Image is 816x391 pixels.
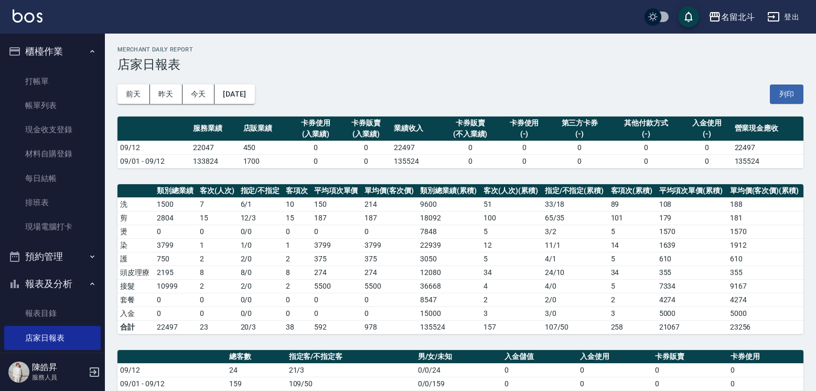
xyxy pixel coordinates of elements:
th: 客次(人次) [197,184,238,198]
button: 櫃檯作業 [4,38,101,65]
td: 8 [197,266,238,279]
td: 133824 [190,154,241,168]
td: 入金 [117,307,154,320]
td: 34 [481,266,542,279]
td: 36668 [417,279,481,293]
a: 材料自購登錄 [4,142,101,166]
td: 15 [197,211,238,225]
td: 0 [197,307,238,320]
h3: 店家日報表 [117,57,803,72]
th: 平均項次單價 [312,184,362,198]
td: 2 / 0 [542,293,608,307]
button: 預約管理 [4,243,101,270]
a: 店家日報表 [4,326,101,350]
h2: Merchant Daily Report [117,46,803,53]
td: 1639 [657,238,727,252]
td: 0 [362,225,417,238]
td: 0 [577,363,653,377]
button: 昨天 [150,84,182,104]
div: 其他付款方式 [613,118,679,129]
td: 0 [362,307,417,320]
div: 卡券使用 [293,118,338,129]
button: 名留北斗 [704,6,759,28]
td: 1 [283,238,311,252]
button: 登出 [763,7,803,27]
th: 業績收入 [391,117,442,141]
a: 現場電腦打卡 [4,215,101,239]
td: 2 [283,252,311,266]
th: 服務業績 [190,117,241,141]
td: 0 [341,154,391,168]
td: 1570 [657,225,727,238]
th: 入金使用 [577,350,653,364]
td: 頭皮理療 [117,266,154,279]
td: 5500 [312,279,362,293]
td: 187 [312,211,362,225]
th: 類別總業績(累積) [417,184,481,198]
th: 男/女/未知 [415,350,502,364]
td: 7848 [417,225,481,238]
td: 978 [362,320,417,334]
td: 9600 [417,197,481,211]
p: 服務人員 [32,373,85,382]
td: 5 [608,252,657,266]
td: 274 [312,266,362,279]
th: 指定/不指定 [238,184,284,198]
img: Logo [13,9,42,23]
td: 4274 [657,293,727,307]
td: 5 [481,225,542,238]
td: 8547 [417,293,481,307]
td: 2 [197,279,238,293]
td: 1 [197,238,238,252]
button: [DATE] [214,84,254,104]
td: 135524 [417,320,481,334]
td: 3 / 0 [542,307,608,320]
td: 51 [481,197,542,211]
td: 188 [727,197,803,211]
td: 9167 [727,279,803,293]
a: 現金收支登錄 [4,118,101,142]
td: 8 [283,266,311,279]
td: 0 [341,141,391,154]
td: 4 / 0 [542,279,608,293]
td: 5 [608,279,657,293]
div: (入業績) [293,129,338,140]
td: 0 [154,225,197,238]
td: 101 [608,211,657,225]
td: 214 [362,197,417,211]
td: 181 [727,211,803,225]
td: 610 [727,252,803,266]
td: 0 [728,363,803,377]
td: 0 / 0 [238,307,284,320]
td: 2 / 0 [238,279,284,293]
h5: 陳皓昇 [32,362,85,373]
td: 375 [312,252,362,266]
td: 355 [657,266,727,279]
td: 合計 [117,320,154,334]
td: 375 [362,252,417,266]
td: 750 [154,252,197,266]
td: 18092 [417,211,481,225]
td: 0 [291,154,341,168]
td: 15000 [417,307,481,320]
a: 排班表 [4,191,101,215]
td: 0 [154,307,197,320]
td: 6 / 1 [238,197,284,211]
td: 0 [652,363,728,377]
th: 指定客/不指定客 [286,350,415,364]
td: 23256 [727,320,803,334]
th: 客次(人次)(累積) [481,184,542,198]
td: 100 [481,211,542,225]
a: 互助日報表 [4,350,101,374]
td: 1570 [727,225,803,238]
td: 2 [197,252,238,266]
td: 4 [481,279,542,293]
button: 報表及分析 [4,270,101,298]
th: 單均價(客次價) [362,184,417,198]
td: 65 / 35 [542,211,608,225]
td: 8 / 0 [238,266,284,279]
td: 3050 [417,252,481,266]
button: 列印 [770,84,803,104]
td: 592 [312,320,362,334]
td: 150 [312,197,362,211]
